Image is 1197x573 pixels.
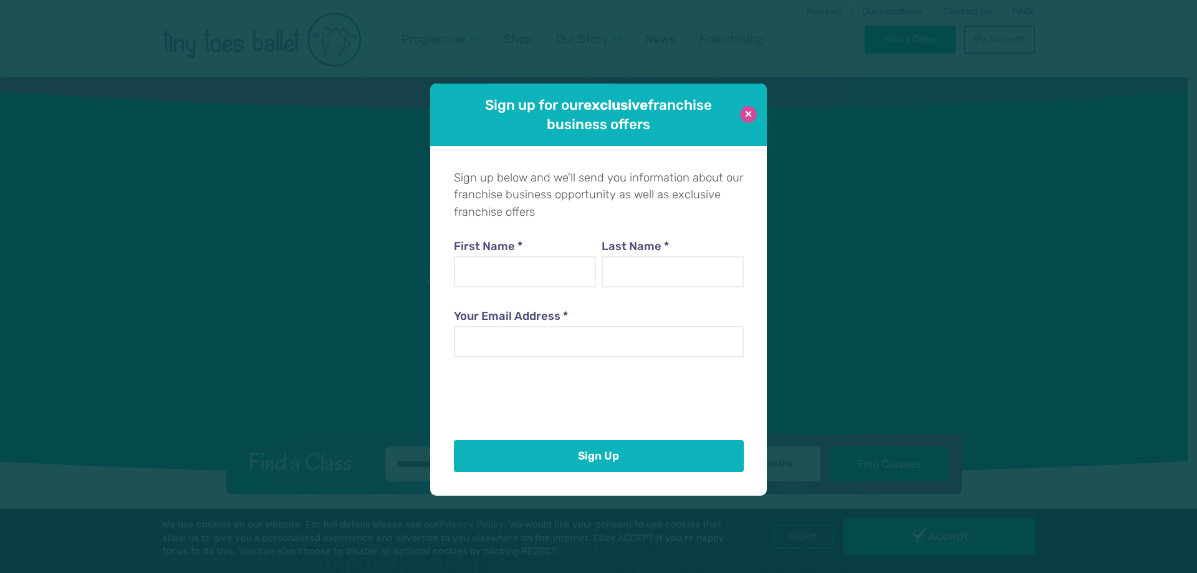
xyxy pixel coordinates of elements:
label: First Name * [454,238,596,256]
p: Sign up below and we'll send you information about our franchise business opportunity as well as ... [454,170,743,221]
iframe: reCAPTCHA [454,372,643,420]
strong: exclusive [584,97,648,113]
h1: Sign up for our franchise business offers [465,95,732,135]
button: Sign Up [454,440,743,472]
label: Last Name * [602,238,744,256]
label: Your Email Address * [454,308,743,325]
